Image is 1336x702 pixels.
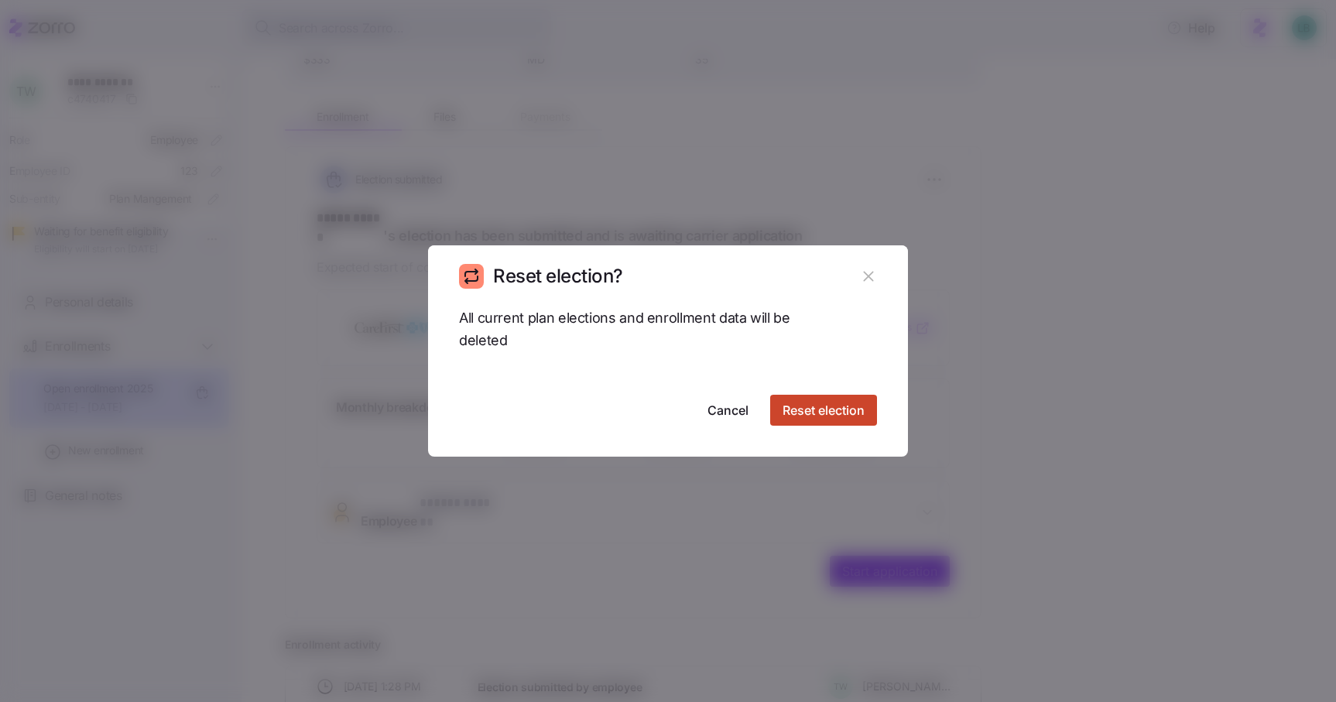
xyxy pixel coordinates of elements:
span: Reset election [783,401,865,419]
h1: Reset election? [493,264,623,288]
button: Cancel [695,395,761,426]
span: Cancel [707,401,749,419]
span: All current plan elections and enrollment data will be deleted [459,307,792,352]
button: Reset election [770,395,877,426]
